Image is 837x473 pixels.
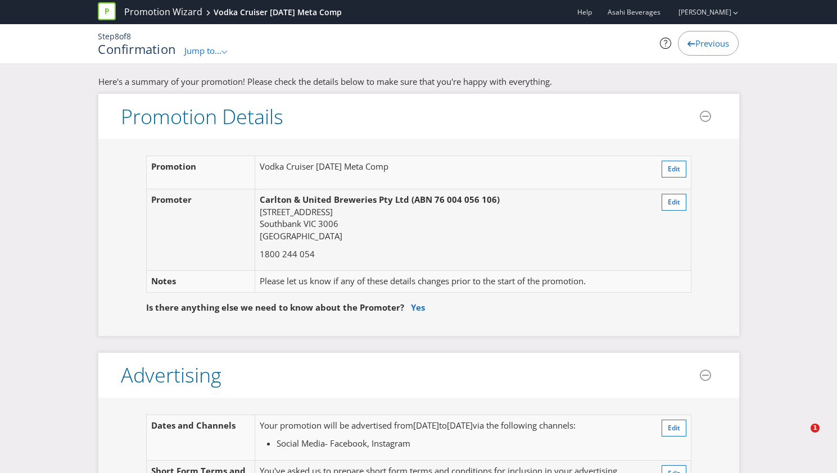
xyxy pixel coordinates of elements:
[662,194,686,211] button: Edit
[662,161,686,178] button: Edit
[411,194,500,205] span: (ABN 76 004 056 106)
[121,364,221,386] h3: Advertising
[151,194,192,205] span: Promoter
[146,302,404,313] span: Is there anything else we need to know about the Promoter?
[260,206,333,217] span: [STREET_ADDRESS]
[411,302,425,313] a: Yes
[255,156,644,189] td: Vodka Cruiser [DATE] Meta Comp
[214,7,342,18] div: Vodka Cruiser [DATE] Meta Comp
[98,31,115,42] span: Step
[608,7,660,17] span: Asahi Beverages
[146,415,255,461] td: Dates and Channels
[146,271,255,292] td: Notes
[325,438,410,449] span: - Facebook, Instagram
[126,31,131,42] span: 8
[447,420,473,431] span: [DATE]
[439,420,447,431] span: to
[318,218,338,229] span: 3006
[695,38,729,49] span: Previous
[260,218,301,229] span: Southbank
[98,76,739,88] p: Here's a summary of your promotion! Please check the details below to make sure that you're happy...
[473,420,576,431] span: via the following channels:
[260,194,409,205] span: Carlton & United Breweries Pty Ltd
[115,31,119,42] span: 8
[788,424,815,451] iframe: Intercom live chat
[668,197,680,207] span: Edit
[121,106,283,128] h3: Promotion Details
[124,6,202,19] a: Promotion Wizard
[260,420,413,431] span: Your promotion will be advertised from
[184,45,221,56] span: Jump to...
[255,271,644,292] td: Please let us know if any of these details changes prior to the start of the promotion.
[119,31,126,42] span: of
[577,7,592,17] a: Help
[277,438,325,449] span: Social Media
[413,420,439,431] span: [DATE]
[260,230,342,242] span: [GEOGRAPHIC_DATA]
[98,42,176,56] h1: Confirmation
[304,218,316,229] span: VIC
[668,423,680,433] span: Edit
[260,248,639,260] p: 1800 244 054
[146,156,255,189] td: Promotion
[668,164,680,174] span: Edit
[662,420,686,436] button: Edit
[667,7,731,17] a: [PERSON_NAME]
[811,424,820,433] span: 1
